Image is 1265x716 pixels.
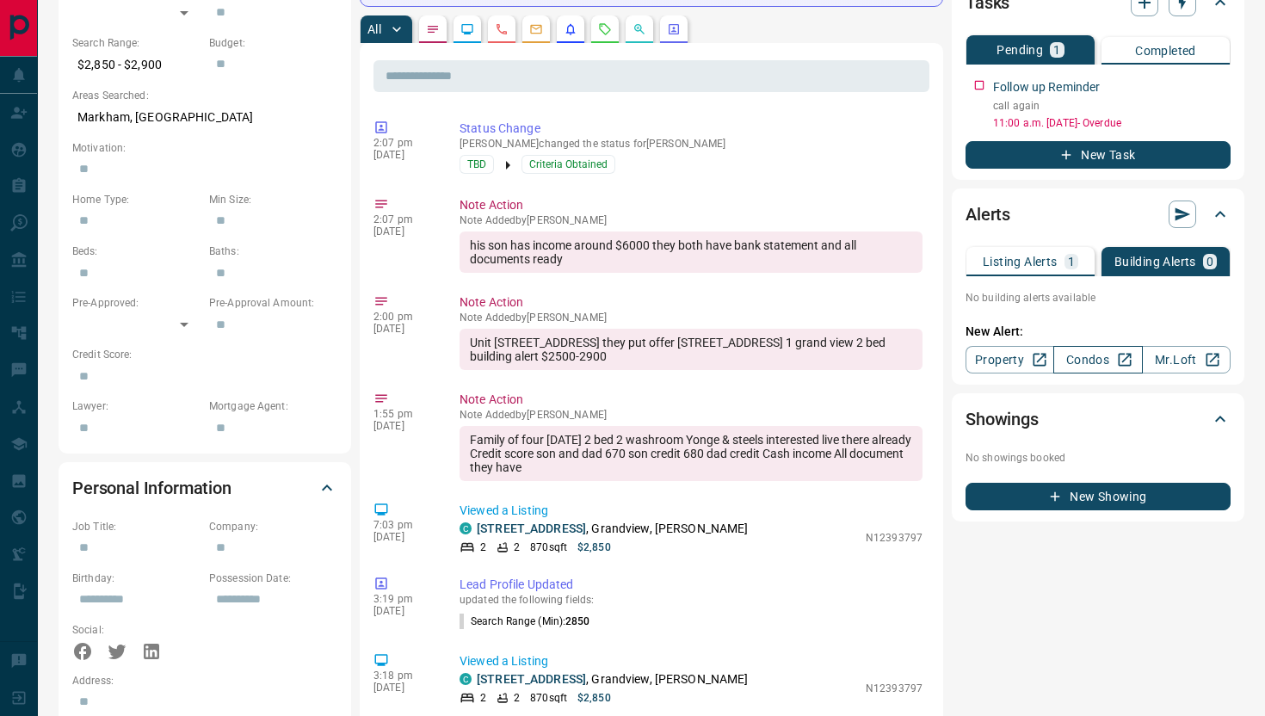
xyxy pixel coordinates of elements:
p: 2 [514,690,520,706]
p: 870 sqft [530,690,567,706]
p: [DATE] [373,149,434,161]
p: Completed [1135,45,1196,57]
p: , Grandview, [PERSON_NAME] [477,670,749,688]
p: 2:00 pm [373,311,434,323]
p: $2,850 [577,690,611,706]
p: New Alert: [966,323,1231,341]
p: 2 [480,690,486,706]
p: All [367,23,381,35]
svg: Lead Browsing Activity [460,22,474,36]
div: Family of four [DATE] 2 bed 2 washroom Yonge & steels interested live there already Credit score ... [460,426,923,481]
div: his son has income around $6000 they both have bank statement and all documents ready [460,231,923,273]
p: Pending [997,44,1043,56]
p: Job Title: [72,519,201,534]
p: Lead Profile Updated [460,576,923,594]
a: Mr.Loft [1142,346,1231,373]
a: [STREET_ADDRESS] [477,522,586,535]
p: Areas Searched: [72,88,337,103]
p: 2 [514,540,520,555]
p: Status Change [460,120,923,138]
p: [DATE] [373,605,434,617]
p: Follow up Reminder [993,78,1100,96]
p: Note Action [460,293,923,312]
p: [PERSON_NAME] changed the status for [PERSON_NAME] [460,138,923,150]
p: call again [993,98,1231,114]
p: [DATE] [373,225,434,238]
p: 870 sqft [530,540,567,555]
p: 1:55 pm [373,408,434,420]
svg: Requests [598,22,612,36]
div: Unit [STREET_ADDRESS] they put offer [STREET_ADDRESS] 1 grand view 2 bed building alert $2500-2900 [460,329,923,370]
p: Viewed a Listing [460,652,923,670]
a: [STREET_ADDRESS] [477,672,586,686]
p: No showings booked [966,450,1231,466]
div: Alerts [966,194,1231,235]
p: Beds: [72,244,201,259]
p: Search Range (Min) : [460,614,590,629]
svg: Opportunities [632,22,646,36]
p: 1 [1053,44,1060,56]
span: Criteria Obtained [529,156,608,173]
p: Lawyer: [72,398,201,414]
p: No building alerts available [966,290,1231,306]
svg: Emails [529,22,543,36]
p: Building Alerts [1114,256,1196,268]
p: [DATE] [373,682,434,694]
div: Personal Information [72,467,337,509]
p: Baths: [209,244,337,259]
p: 11:00 a.m. [DATE] - Overdue [993,115,1231,131]
p: Pre-Approval Amount: [209,295,337,311]
p: Credit Score: [72,347,337,362]
p: Motivation: [72,140,337,156]
p: [DATE] [373,323,434,335]
h2: Personal Information [72,474,231,502]
a: Condos [1053,346,1142,373]
p: Note Added by [PERSON_NAME] [460,214,923,226]
div: condos.ca [460,522,472,534]
a: Property [966,346,1054,373]
p: Company: [209,519,337,534]
h2: Alerts [966,201,1010,228]
p: , Grandview, [PERSON_NAME] [477,520,749,538]
p: 2 [480,540,486,555]
p: Mortgage Agent: [209,398,337,414]
p: Note Action [460,196,923,214]
p: Note Added by [PERSON_NAME] [460,409,923,421]
p: updated the following fields: [460,594,923,606]
p: N12393797 [866,681,923,696]
p: Pre-Approved: [72,295,201,311]
p: [DATE] [373,420,434,432]
p: Home Type: [72,192,201,207]
svg: Agent Actions [667,22,681,36]
div: Showings [966,398,1231,440]
p: [DATE] [373,531,434,543]
p: $2,850 - $2,900 [72,51,201,79]
p: Address: [72,673,337,688]
p: Birthday: [72,571,201,586]
svg: Listing Alerts [564,22,577,36]
button: New Task [966,141,1231,169]
p: Listing Alerts [983,256,1058,268]
p: Search Range: [72,35,201,51]
p: Viewed a Listing [460,502,923,520]
p: N12393797 [866,530,923,546]
p: 3:19 pm [373,593,434,605]
span: 2850 [565,615,589,627]
p: Markham, [GEOGRAPHIC_DATA] [72,103,337,132]
p: 2:07 pm [373,137,434,149]
p: Possession Date: [209,571,337,586]
div: condos.ca [460,673,472,685]
p: 0 [1206,256,1213,268]
p: Budget: [209,35,337,51]
svg: Notes [426,22,440,36]
p: Note Action [460,391,923,409]
p: Min Size: [209,192,337,207]
p: $2,850 [577,540,611,555]
p: Note Added by [PERSON_NAME] [460,312,923,324]
p: 3:18 pm [373,670,434,682]
p: 7:03 pm [373,519,434,531]
h2: Showings [966,405,1039,433]
button: New Showing [966,483,1231,510]
span: TBD [467,156,486,173]
p: 2:07 pm [373,213,434,225]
